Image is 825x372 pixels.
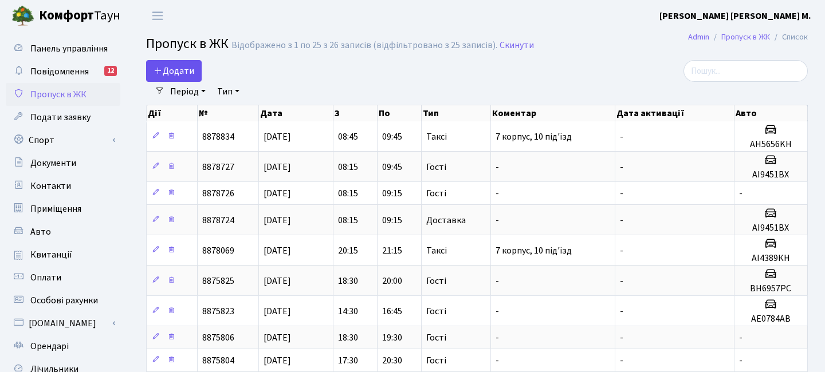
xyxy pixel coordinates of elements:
span: Гості [426,333,446,342]
span: 14:30 [338,305,358,318]
span: [DATE] [264,187,291,200]
span: Гості [426,163,446,172]
span: 7 корпус, 10 під'їзд [496,244,572,257]
a: Пропуск в ЖК [6,83,120,106]
span: Особові рахунки [30,294,98,307]
span: Повідомлення [30,65,89,78]
span: - [620,275,623,287]
a: Скинути [500,40,534,51]
span: [DATE] [264,305,291,318]
span: - [739,354,742,367]
a: [PERSON_NAME] [PERSON_NAME] М. [659,9,811,23]
th: По [378,105,422,121]
a: Тип [213,82,244,101]
span: [DATE] [264,354,291,367]
span: - [620,214,623,227]
a: Оплати [6,266,120,289]
span: - [620,187,623,200]
span: Гості [426,189,446,198]
span: 18:30 [338,275,358,287]
span: [DATE] [264,161,291,173]
th: Тип [422,105,490,121]
span: 7 корпус, 10 під'їзд [496,130,572,143]
span: Доставка [426,216,466,225]
a: [DOMAIN_NAME] [6,312,120,335]
span: - [620,305,623,318]
a: Контакти [6,175,120,197]
span: 09:45 [382,161,402,173]
a: Додати [146,60,202,82]
span: 8875825 [202,275,234,287]
span: - [496,214,499,227]
span: Додати [154,65,194,77]
span: 21:15 [382,244,402,257]
span: 08:15 [338,187,358,200]
img: logo.png [11,5,34,27]
span: - [496,305,499,318]
th: № [198,105,258,121]
h5: АЕ0784АВ [739,314,803,324]
span: Гості [426,356,446,365]
span: 8875823 [202,305,234,318]
span: Панель управління [30,42,108,55]
a: Подати заявку [6,106,120,129]
th: Дії [147,105,198,121]
span: Орендарі [30,340,69,353]
span: Гості [426,276,446,286]
span: Квитанції [30,248,72,261]
span: 8878834 [202,130,234,143]
span: - [496,331,499,344]
a: Пропуск в ЖК [721,31,770,43]
span: [DATE] [264,214,291,227]
th: Авто [734,105,808,121]
span: 20:00 [382,275,402,287]
span: 8878726 [202,187,234,200]
span: Подати заявку [30,111,91,124]
span: - [620,161,623,173]
a: Повідомлення12 [6,60,120,83]
span: 09:45 [382,130,402,143]
span: 8878724 [202,214,234,227]
button: Переключити навігацію [143,6,172,25]
span: 18:30 [338,331,358,344]
span: Оплати [30,271,61,284]
span: - [496,187,499,200]
a: Приміщення [6,197,120,220]
span: 09:15 [382,214,402,227]
span: [DATE] [264,244,291,257]
h5: ВН6957РС [739,283,803,294]
h5: AH5656KH [739,139,803,150]
span: 20:30 [382,354,402,367]
span: Таун [39,6,120,26]
a: Спорт [6,129,120,152]
span: - [620,354,623,367]
h5: АІ9451ВХ [739,169,803,180]
span: 20:15 [338,244,358,257]
span: - [620,130,623,143]
th: Дата [259,105,333,121]
span: 08:45 [338,130,358,143]
a: Документи [6,152,120,175]
span: 17:30 [338,354,358,367]
span: Контакти [30,180,71,192]
span: - [620,244,623,257]
span: - [620,331,623,344]
span: Пропуск в ЖК [30,88,87,101]
a: Період [166,82,210,101]
span: Документи [30,157,76,169]
a: Квитанції [6,243,120,266]
a: Admin [688,31,709,43]
span: [DATE] [264,275,291,287]
span: Авто [30,225,51,238]
span: - [496,275,499,287]
span: 08:15 [338,161,358,173]
span: - [496,354,499,367]
div: 12 [104,66,117,76]
span: Пропуск в ЖК [146,34,229,54]
span: - [496,161,499,173]
th: Дата активації [615,105,734,121]
span: Приміщення [30,203,81,215]
span: - [739,187,742,200]
b: Комфорт [39,6,94,25]
span: 8875804 [202,354,234,367]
